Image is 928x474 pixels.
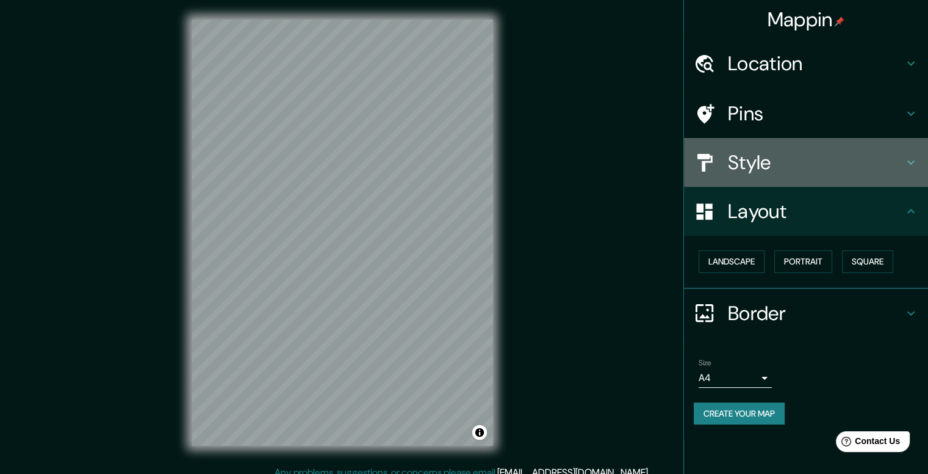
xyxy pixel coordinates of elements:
[768,7,845,32] h4: Mappin
[472,425,487,440] button: Toggle attribution
[728,150,904,175] h4: Style
[684,138,928,187] div: Style
[684,187,928,236] div: Layout
[728,199,904,224] h4: Layout
[694,403,785,425] button: Create your map
[192,20,493,446] canvas: Map
[819,426,915,461] iframe: Help widget launcher
[684,89,928,138] div: Pins
[699,357,711,368] label: Size
[774,250,832,273] button: Portrait
[699,250,764,273] button: Landscape
[728,101,904,126] h4: Pins
[842,250,893,273] button: Square
[684,39,928,88] div: Location
[835,16,844,26] img: pin-icon.png
[699,368,772,388] div: A4
[728,301,904,326] h4: Border
[684,289,928,338] div: Border
[728,51,904,76] h4: Location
